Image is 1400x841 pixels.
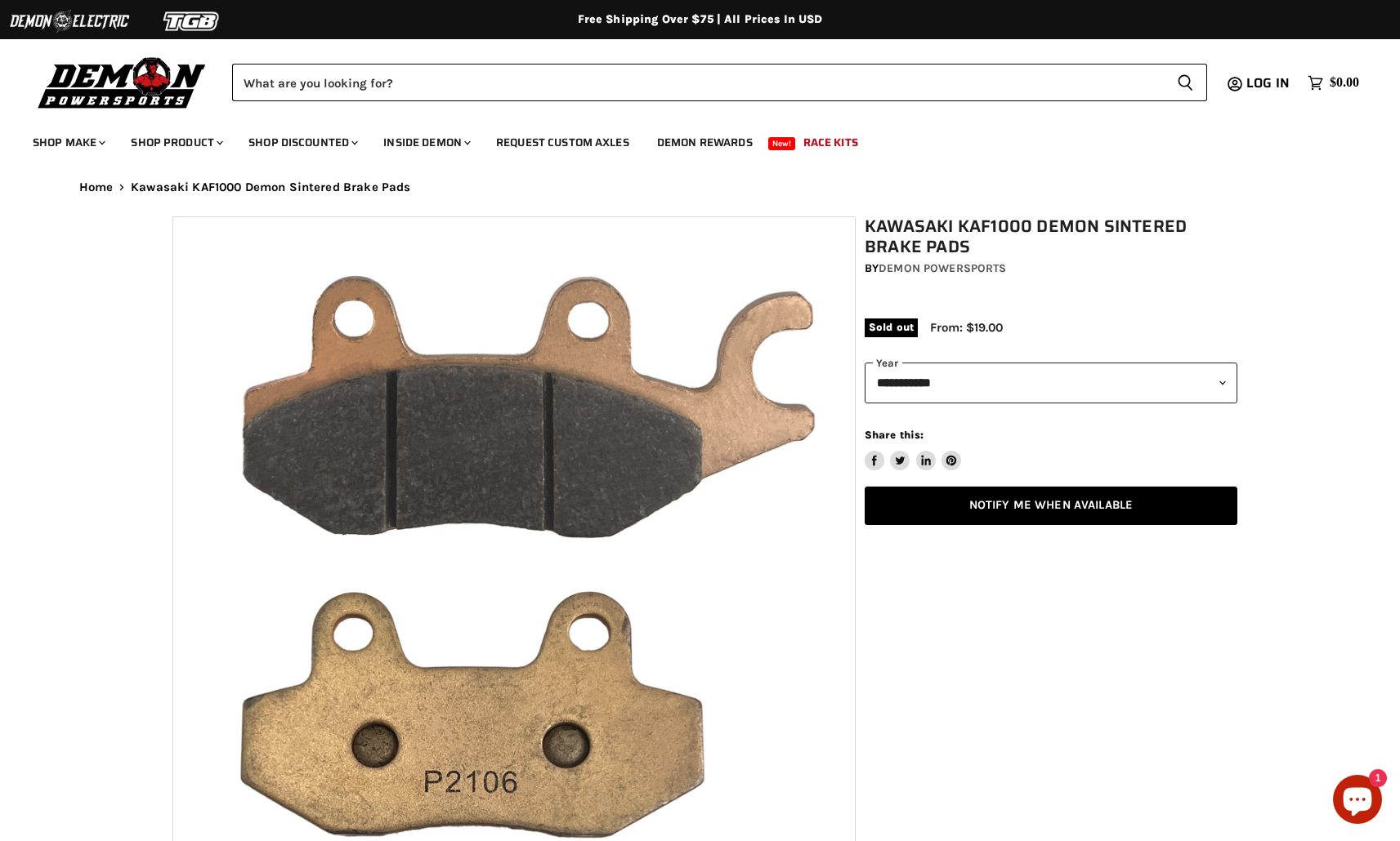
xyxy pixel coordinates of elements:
a: Home [79,180,114,194]
aside: Share this: [865,428,962,471]
a: Shop Product [119,126,233,159]
span: Share this: [865,429,924,441]
a: Demon Powersports [879,261,1006,275]
span: Log in [1246,73,1290,93]
a: Shop Make [20,126,115,159]
button: Search [1164,64,1207,101]
form: Product [232,64,1207,101]
div: by [865,260,1237,278]
a: Race Kits [791,126,870,159]
input: Search [232,64,1164,101]
img: Demon Electric Logo 2 [8,6,131,37]
a: Notify Me When Available [865,487,1237,525]
a: Request Custom Axles [484,126,642,159]
a: Inside Demon [371,126,481,159]
inbox-online-store-chat: Shopify online store chat [1328,775,1387,828]
nav: Breadcrumbs [47,180,1354,194]
span: New! [768,137,796,150]
img: Demon Powersports [33,53,212,111]
a: Log in [1239,76,1299,91]
a: Demon Rewards [645,126,765,159]
a: $0.00 [1299,71,1367,95]
span: $0.00 [1330,75,1359,91]
h1: Kawasaki KAF1000 Demon Sintered Brake Pads [865,216,1237,257]
img: TGB Logo 2 [131,6,253,37]
select: year [865,363,1237,403]
a: Shop Discounted [236,126,368,159]
ul: Main menu [20,119,1355,159]
div: Free Shipping Over $75 | All Prices In USD [47,12,1354,27]
span: Sold out [865,318,918,336]
span: From: $19.00 [930,320,1003,335]
span: Kawasaki KAF1000 Demon Sintered Brake Pads [131,180,410,194]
